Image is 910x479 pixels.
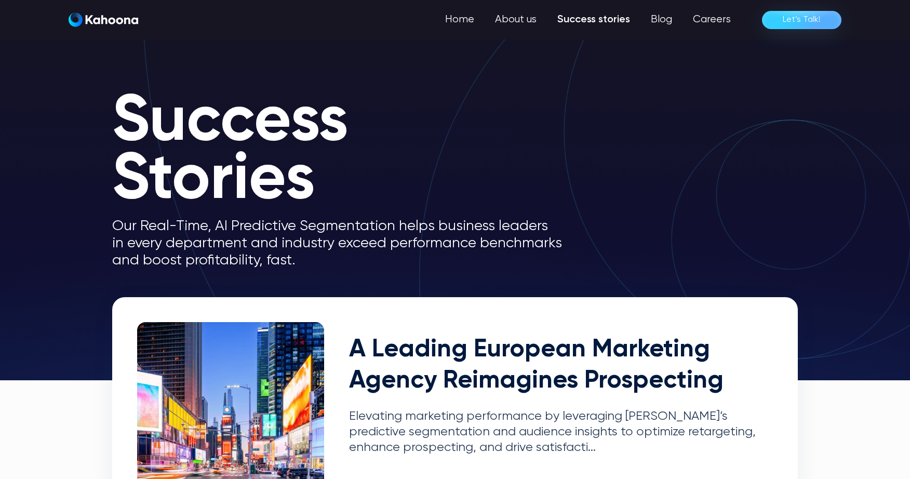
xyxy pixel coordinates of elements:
[112,218,580,269] p: Our Real-Time, AI Predictive Segmentation helps business leaders in every department and industry...
[349,409,773,455] p: Elevating marketing performance by leveraging [PERSON_NAME]’s predictive segmentation and audienc...
[547,9,640,30] a: Success stories
[112,94,580,209] h1: Success Stories
[69,12,138,28] a: home
[435,9,485,30] a: Home
[640,9,682,30] a: Blog
[485,9,547,30] a: About us
[682,9,741,30] a: Careers
[69,12,138,27] img: Kahoona logo white
[349,335,773,396] h2: A Leading European Marketing Agency Reimagines Prospecting
[783,11,821,28] div: Let’s Talk!
[762,11,841,29] a: Let’s Talk!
